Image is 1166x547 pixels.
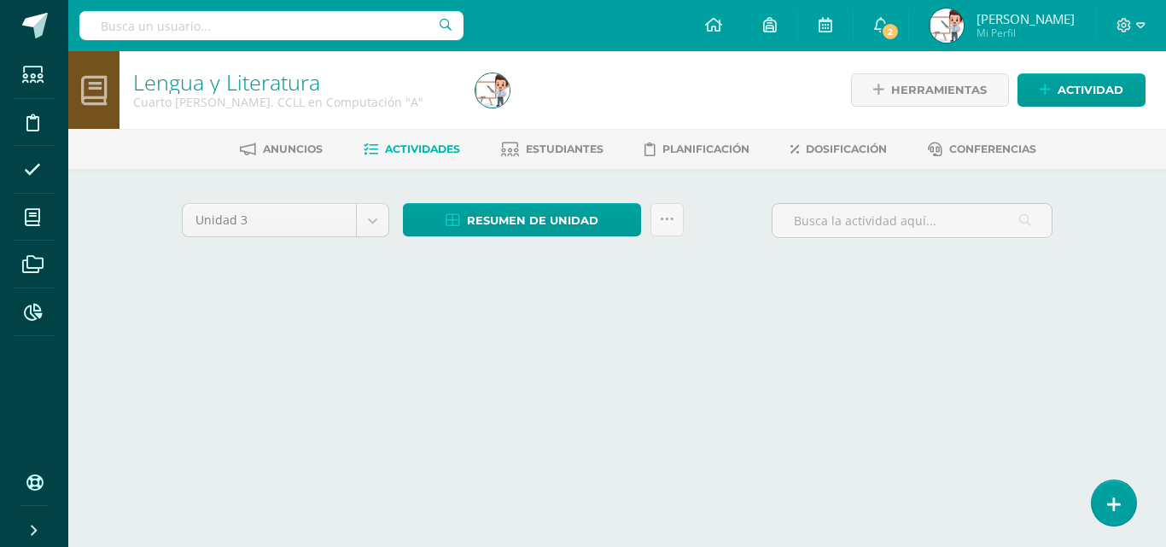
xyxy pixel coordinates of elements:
[263,143,323,155] span: Anuncios
[851,73,1009,107] a: Herramientas
[930,9,964,43] img: 91221f72d53871158ca54ee6049d0967.png
[1058,74,1123,106] span: Actividad
[662,143,749,155] span: Planificación
[385,143,460,155] span: Actividades
[790,136,887,163] a: Dosificación
[364,136,460,163] a: Actividades
[501,136,603,163] a: Estudiantes
[133,70,455,94] h1: Lengua y Literatura
[977,26,1075,40] span: Mi Perfil
[467,205,598,236] span: Resumen de unidad
[403,203,641,236] a: Resumen de unidad
[133,67,320,96] a: Lengua y Literatura
[928,136,1036,163] a: Conferencias
[183,204,388,236] a: Unidad 3
[881,22,900,41] span: 2
[1017,73,1146,107] a: Actividad
[475,73,510,108] img: 91221f72d53871158ca54ee6049d0967.png
[949,143,1036,155] span: Conferencias
[195,204,343,236] span: Unidad 3
[891,74,987,106] span: Herramientas
[240,136,323,163] a: Anuncios
[772,204,1052,237] input: Busca la actividad aquí...
[977,10,1075,27] span: [PERSON_NAME]
[644,136,749,163] a: Planificación
[79,11,463,40] input: Busca un usuario...
[806,143,887,155] span: Dosificación
[526,143,603,155] span: Estudiantes
[133,94,455,110] div: Cuarto Bach. CCLL en Computación 'A'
